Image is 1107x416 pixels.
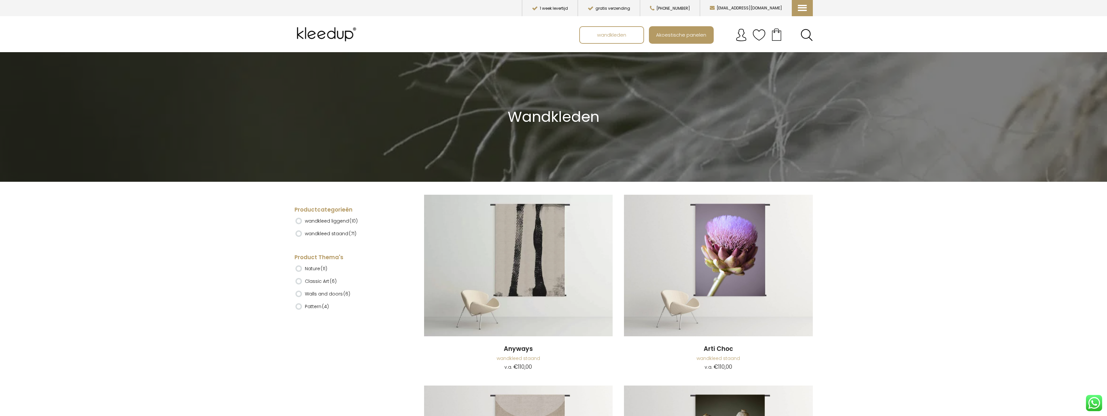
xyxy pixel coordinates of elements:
bdi: 110,00 [714,363,732,371]
img: Anyways [424,195,613,336]
span: (6) [330,278,337,284]
a: Anyways [424,195,613,337]
span: (71) [349,230,356,237]
a: Search [801,29,813,41]
span: (6) [343,291,350,297]
bdi: 110,00 [513,363,532,371]
span: v.a. [705,364,712,370]
label: Nature [305,263,327,274]
span: v.a. [504,364,512,370]
a: Arti Choc [624,345,813,353]
h4: Productcategorieën [294,206,398,214]
img: account.svg [735,29,748,41]
a: wandkleed staand [497,355,540,362]
span: € [513,363,518,371]
span: (10) [350,218,358,224]
label: wandkleed staand [305,228,356,239]
span: € [714,363,718,371]
span: Akoestische panelen [652,29,710,41]
h4: Product Thema's [294,254,398,261]
span: Wandkleden [508,107,599,127]
span: wandkleden [594,29,630,41]
a: Akoestische panelen [650,27,713,43]
label: Walls and doors [305,288,350,299]
span: (4) [322,303,329,310]
img: Kleedup [294,21,361,47]
a: Anyways [424,345,613,353]
label: Pattern [305,301,329,312]
a: Your cart [766,26,788,42]
img: Arti Choc [624,195,813,336]
img: verlanglijstje.svg [753,29,766,41]
label: wandkleed liggend [305,215,358,226]
label: Classic Art [305,276,337,287]
a: wandkleden [580,27,643,43]
nav: Main menu [579,26,818,44]
a: wandkleed staand [697,355,740,362]
span: (11) [321,265,327,272]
